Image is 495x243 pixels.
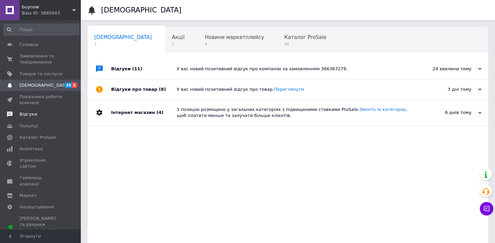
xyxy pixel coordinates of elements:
[111,100,177,125] div: Інтернет магазин
[20,193,37,199] span: Маркет
[20,82,69,88] span: [DEMOGRAPHIC_DATA]
[20,228,62,240] div: Prom мікс 1 000 (13 місяців)
[177,107,414,119] div: 1 позицію розміщено у загальних категоріях з підвищеними ставками ProSale. , щоб платити менше та...
[20,71,62,77] span: Товари та послуги
[94,42,152,47] span: 1
[414,66,482,72] div: 24 хвилини тому
[20,111,37,117] span: Відгуки
[156,110,163,115] span: (4)
[22,4,72,10] span: buynow
[20,215,62,240] span: [PERSON_NAME] та рахунки
[101,6,181,14] h1: [DEMOGRAPHIC_DATA]
[20,146,43,152] span: Аналітика
[3,24,79,36] input: Пошук
[205,34,264,40] span: Новини маркетплейсу
[284,42,326,47] span: 30
[20,175,62,187] span: Гаманець компанії
[20,94,62,106] span: Показники роботи компанії
[111,79,177,99] div: Відгуки про товар
[20,123,38,129] span: Покупці
[172,42,185,47] span: 1
[414,110,482,116] div: 6 днів тому
[20,204,54,210] span: Налаштування
[480,202,493,215] button: Чат з покупцем
[284,34,326,40] span: Каталог ProSale
[64,82,72,88] span: 36
[72,82,77,88] span: 1
[274,87,304,92] a: Переглянути
[159,87,166,92] span: (8)
[359,107,406,112] a: Змініть їх категорію
[20,157,62,169] span: Управління сайтом
[177,66,414,72] div: У вас новий позитивний відгук про компанію за замовленням 366367279.
[94,34,152,40] span: [DEMOGRAPHIC_DATA]
[22,10,81,16] div: Ваш ID: 3885043
[20,42,38,48] span: Головна
[414,86,482,92] div: 3 дні тому
[177,86,414,92] div: У вас новий позитивний відгук про товар.
[132,66,142,71] span: (11)
[172,34,185,40] span: Акції
[20,134,56,140] span: Каталог ProSale
[111,59,177,79] div: Відгуки
[205,42,264,47] span: 4
[20,53,62,65] span: Замовлення та повідомлення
